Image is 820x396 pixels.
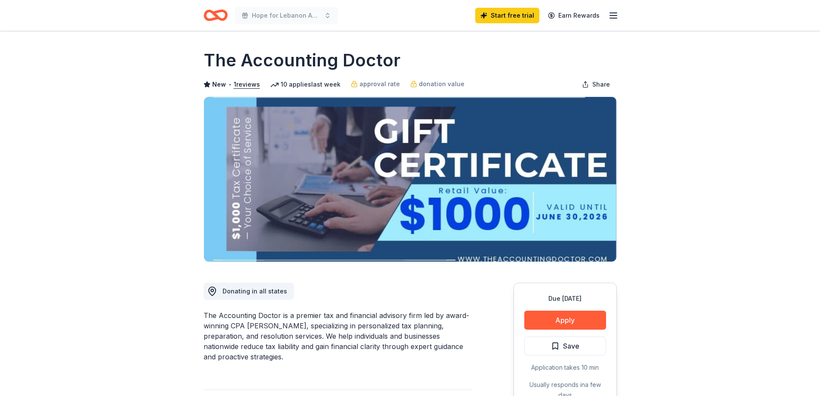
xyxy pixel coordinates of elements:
[592,79,610,90] span: Share
[351,79,400,89] a: approval rate
[359,79,400,89] span: approval rate
[235,7,338,24] button: Hope for Lebanon Annual Fundraiser
[410,79,464,89] a: donation value
[228,81,231,88] span: •
[204,5,228,25] a: Home
[223,287,287,295] span: Donating in all states
[252,10,321,21] span: Hope for Lebanon Annual Fundraiser
[475,8,539,23] a: Start free trial
[575,76,617,93] button: Share
[270,79,340,90] div: 10 applies last week
[524,337,606,355] button: Save
[524,362,606,373] div: Application takes 10 min
[234,79,260,90] button: 1reviews
[419,79,464,89] span: donation value
[204,48,400,72] h1: The Accounting Doctor
[212,79,226,90] span: New
[524,311,606,330] button: Apply
[543,8,605,23] a: Earn Rewards
[524,293,606,304] div: Due [DATE]
[563,340,579,352] span: Save
[204,97,616,262] img: Image for The Accounting Doctor
[204,310,472,362] div: The Accounting Doctor is a premier tax and financial advisory firm led by award-winning CPA [PERS...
